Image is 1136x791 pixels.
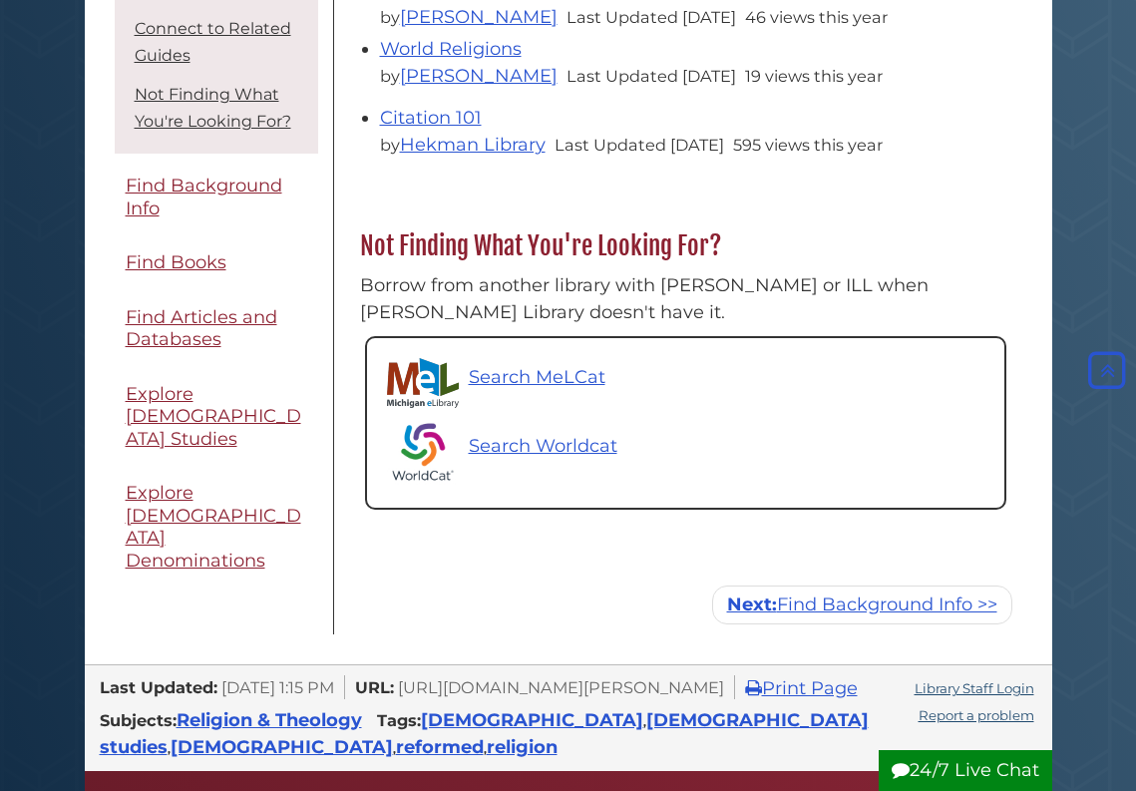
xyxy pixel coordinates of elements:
[567,66,736,86] span: Last Updated [DATE]
[915,680,1034,696] a: Library Staff Login
[387,358,459,408] img: Michigan eLibrary
[919,707,1034,723] a: Report a problem
[487,736,558,758] a: religion
[115,240,318,285] a: Find Books
[177,709,362,731] a: Religion & Theology
[421,709,643,731] a: [DEMOGRAPHIC_DATA]
[745,66,883,86] span: 19 views this year
[100,715,869,756] span: , , , ,
[135,19,291,65] a: Connect to Related Guides
[115,372,318,462] a: Explore [DEMOGRAPHIC_DATA] Studies
[555,135,724,155] span: Last Updated [DATE]
[100,677,217,697] span: Last Updated:
[400,65,558,87] a: [PERSON_NAME]
[745,677,858,699] a: Print Page
[116,633,315,696] h2: Contact Your Librarian
[1083,359,1131,381] a: Back to Top
[745,7,888,27] span: 46 views this year
[879,750,1052,791] button: 24/7 Live Chat
[360,272,1011,326] p: Borrow from another library with [PERSON_NAME] or ILL when [PERSON_NAME] Library doesn't have it.
[100,710,177,730] span: Subjects:
[387,358,605,408] a: Search MeLCat
[567,7,736,27] span: Last Updated [DATE]
[100,709,869,758] a: [DEMOGRAPHIC_DATA] studies
[126,482,301,572] span: Explore [DEMOGRAPHIC_DATA] Denominations
[355,677,394,697] span: URL:
[171,736,393,758] a: [DEMOGRAPHIC_DATA]
[727,593,777,615] strong: Next:
[469,433,617,460] p: Search Worldcat
[126,306,277,351] span: Find Articles and Databases
[380,66,562,86] span: by
[387,416,984,488] a: Search Worldcat
[396,736,484,758] a: reformed
[380,107,482,129] a: Citation 101
[126,175,282,219] span: Find Background Info
[115,164,318,230] a: Find Background Info
[135,85,291,131] a: Not Finding What You're Looking For?
[745,679,762,697] i: Print Page
[400,6,558,28] a: [PERSON_NAME]
[400,134,546,156] a: Hekman Library
[377,710,421,730] span: Tags:
[712,586,1012,624] a: Next:Find Background Info >>
[398,677,724,697] span: [URL][DOMAIN_NAME][PERSON_NAME]
[380,135,550,155] span: by
[387,416,459,488] img: Worldcat
[469,364,605,391] p: Search MeLCat
[380,7,562,27] span: by
[380,38,522,60] a: World Religions
[126,251,226,273] span: Find Books
[115,295,318,362] a: Find Articles and Databases
[221,677,334,697] span: [DATE] 1:15 PM
[350,230,1021,262] h2: Not Finding What You're Looking For?
[733,135,883,155] span: 595 views this year
[126,383,301,450] span: Explore [DEMOGRAPHIC_DATA] Studies
[115,471,318,583] a: Explore [DEMOGRAPHIC_DATA] Denominations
